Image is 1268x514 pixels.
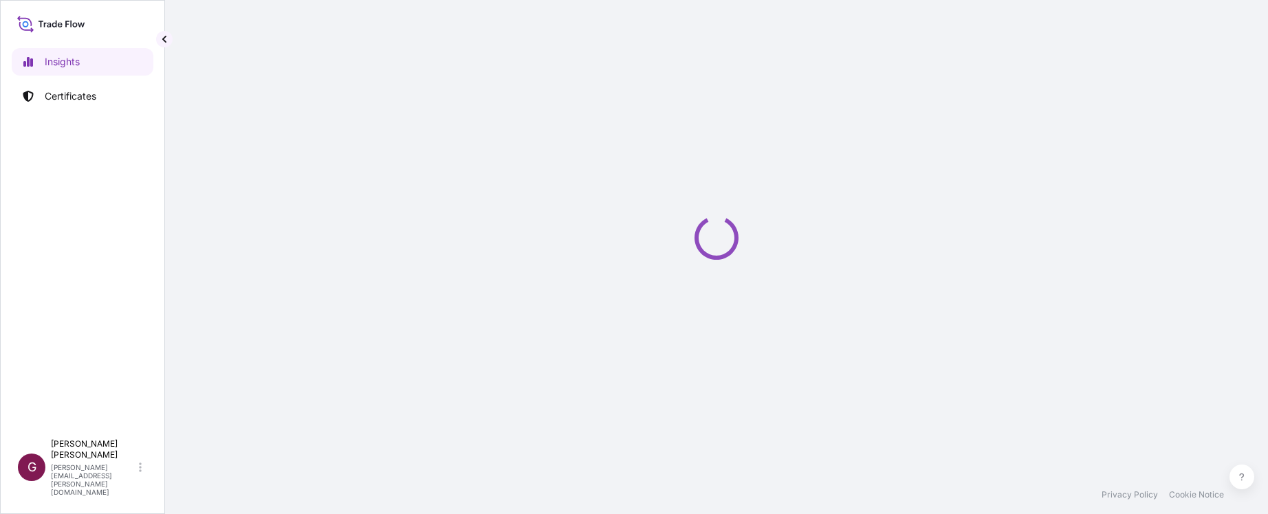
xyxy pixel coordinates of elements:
[28,460,36,474] span: G
[12,82,153,110] a: Certificates
[45,89,96,103] p: Certificates
[1169,489,1224,500] a: Cookie Notice
[12,48,153,76] a: Insights
[51,438,136,460] p: [PERSON_NAME] [PERSON_NAME]
[51,463,136,496] p: [PERSON_NAME][EMAIL_ADDRESS][PERSON_NAME][DOMAIN_NAME]
[1102,489,1158,500] a: Privacy Policy
[45,55,80,69] p: Insights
